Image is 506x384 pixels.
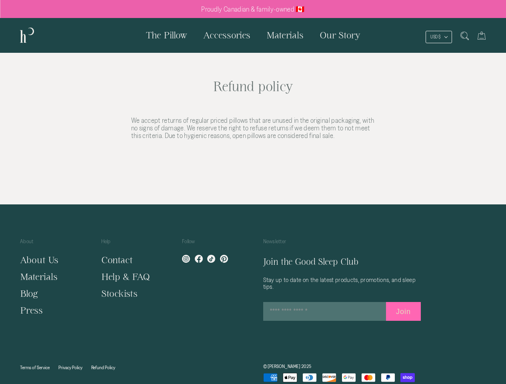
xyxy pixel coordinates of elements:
a: Privacy Policy [58,365,82,370]
a: Blog [20,288,38,298]
a: Accessories [195,18,258,52]
a: About Us [20,255,58,265]
input: Enter your email [263,302,386,321]
a: Terms of Service [20,365,50,370]
a: Press [20,305,43,315]
a: Refund Policy [91,365,115,370]
a: Materials [20,272,58,282]
a: Our Story [312,18,368,52]
a: The Pillow [138,18,195,52]
h5: Join the Good Sleep Club [263,256,426,268]
span: Materials [266,30,304,40]
p: Newsletter [263,237,426,252]
span: Accessories [203,30,250,40]
p: Follow [182,237,243,252]
a: Contact [101,255,133,265]
span: The Pillow [146,30,187,40]
a: Stockists [101,288,138,298]
button: USD $ [426,31,452,43]
p: We accept returns of regular priced pillows that are unused in the original packaging, with no si... [131,116,375,139]
p: Proudly Canadian & family-owned 🇨🇦 [201,5,305,13]
p: About [20,237,81,252]
a: Materials [258,18,312,52]
button: Join [386,302,421,321]
span: Our Story [320,30,360,40]
p: Stay up to date on the latest products, promotions, and sleep tips. [263,276,426,290]
a: Help & FAQ [101,272,150,282]
a: © [PERSON_NAME] 2025 [263,364,311,369]
p: Help [101,237,162,252]
h1: Refund policy [131,77,375,96]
